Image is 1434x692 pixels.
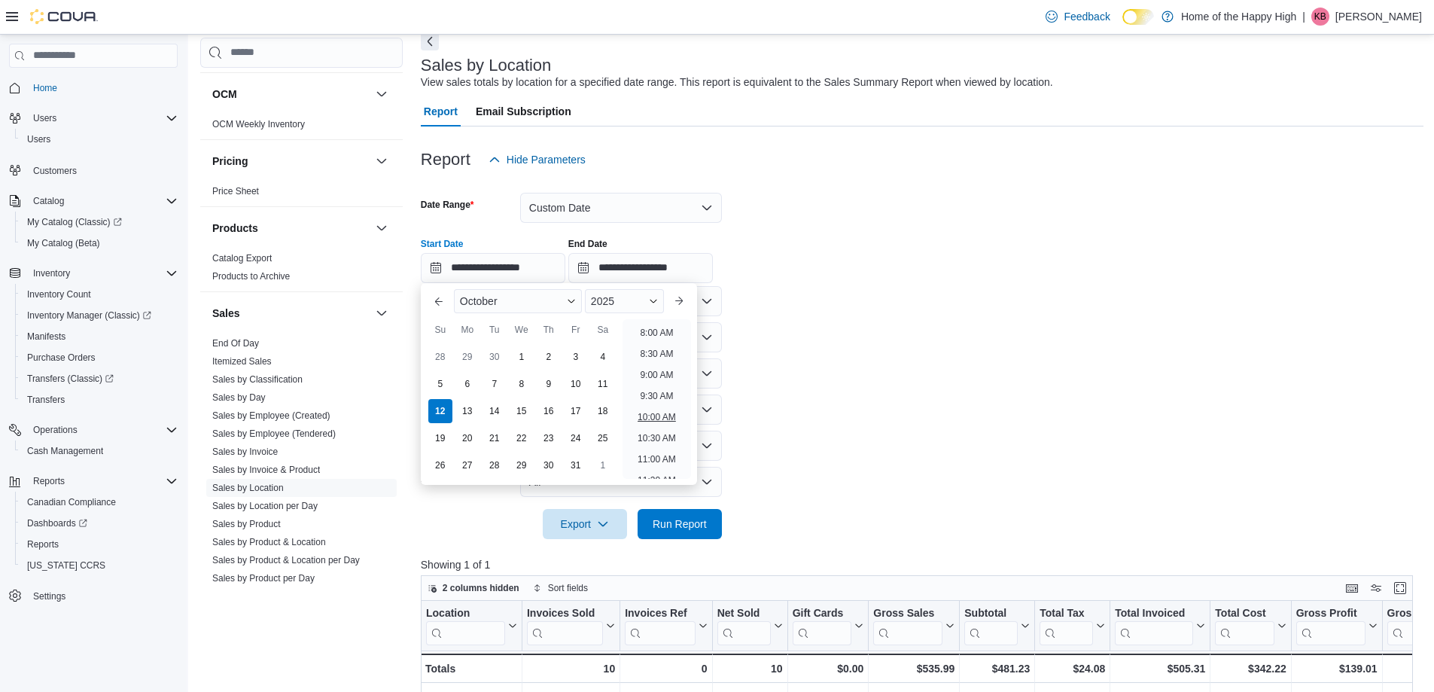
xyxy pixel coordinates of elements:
a: Dashboards [21,514,93,532]
div: day-24 [564,426,588,450]
div: View sales totals by location for a specified date range. This report is equivalent to the Sales ... [421,75,1053,90]
div: day-13 [455,399,480,423]
div: day-14 [483,399,507,423]
a: Sales by Product & Location per Day [212,555,360,565]
button: Home [3,77,184,99]
button: My Catalog (Beta) [15,233,184,254]
span: [US_STATE] CCRS [27,559,105,572]
a: Sales by Employee (Tendered) [212,428,336,439]
div: Sa [591,318,615,342]
div: day-1 [591,453,615,477]
div: day-10 [564,372,588,396]
div: Total Cost [1215,607,1274,621]
a: Inventory Manager (Classic) [15,305,184,326]
div: day-30 [483,345,507,369]
div: Totals [425,660,517,678]
h3: Report [421,151,470,169]
span: Products to Archive [212,270,290,282]
div: $0.00 [792,660,863,678]
button: Catalog [3,191,184,212]
div: $24.08 [1040,660,1105,678]
button: Keyboard shortcuts [1343,579,1361,597]
div: We [510,318,534,342]
a: Inventory Manager (Classic) [21,306,157,325]
button: Products [212,221,370,236]
div: Location [426,607,505,621]
div: day-11 [591,372,615,396]
span: Reports [33,475,65,487]
div: Button. Open the year selector. 2025 is currently selected. [585,289,664,313]
button: Transfers [15,389,184,410]
span: Sales by Product & Location per Day [212,554,360,566]
div: Th [537,318,561,342]
span: My Catalog (Beta) [21,234,178,252]
span: KB [1314,8,1326,26]
button: Subtotal [964,607,1030,645]
button: Settings [3,585,184,607]
div: Gift Card Sales [792,607,851,645]
span: OCM Weekly Inventory [212,118,305,130]
span: Canadian Compliance [21,493,178,511]
span: Dashboards [21,514,178,532]
p: [PERSON_NAME] [1335,8,1422,26]
div: Total Tax [1040,607,1093,621]
div: day-2 [537,345,561,369]
span: Home [27,78,178,97]
span: Cash Management [21,442,178,460]
span: Sales by Product & Location [212,536,326,548]
div: $481.23 [964,660,1030,678]
div: Invoices Sold [527,607,603,621]
button: Operations [3,419,184,441]
button: Custom Date [520,193,722,223]
a: Manifests [21,328,72,346]
span: Dashboards [27,517,87,529]
button: Display options [1367,579,1385,597]
button: [US_STATE] CCRS [15,555,184,576]
button: Canadian Compliance [15,492,184,513]
a: Users [21,130,56,148]
button: Next month [667,289,691,313]
span: Settings [33,590,65,602]
div: day-1 [510,345,534,369]
div: Mo [455,318,480,342]
span: Transfers [21,391,178,409]
button: Invoices Ref [625,607,707,645]
button: Net Sold [717,607,782,645]
div: OCM [200,115,403,139]
span: Inventory Manager (Classic) [21,306,178,325]
button: Inventory [27,264,76,282]
div: Total Cost [1215,607,1274,645]
div: Su [428,318,452,342]
a: Itemized Sales [212,356,272,367]
div: 0 [625,660,707,678]
button: Open list of options [701,331,713,343]
ul: Time [623,319,691,479]
li: 11:00 AM [632,450,682,468]
div: day-25 [591,426,615,450]
div: Gross Sales [873,607,942,621]
span: Email Subscription [476,96,571,127]
span: Canadian Compliance [27,496,116,508]
div: $535.99 [873,660,954,678]
a: Settings [27,587,72,605]
span: Sort fields [548,582,588,594]
a: Sales by Employee (Created) [212,410,330,421]
a: Transfers (Classic) [21,370,120,388]
div: day-29 [510,453,534,477]
div: Net Sold [717,607,770,645]
span: My Catalog (Beta) [27,237,100,249]
span: Operations [33,424,78,436]
div: day-28 [483,453,507,477]
span: Users [27,109,178,127]
button: Purchase Orders [15,347,184,368]
div: Net Sold [717,607,770,621]
a: Sales by Product per Day [212,573,315,584]
button: Users [27,109,62,127]
li: 9:00 AM [634,366,679,384]
span: Catalog Export [212,252,272,264]
div: 10 [717,660,782,678]
span: Run Report [653,517,707,532]
img: Cova [30,9,98,24]
li: 11:30 AM [632,471,682,489]
div: day-12 [428,399,452,423]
